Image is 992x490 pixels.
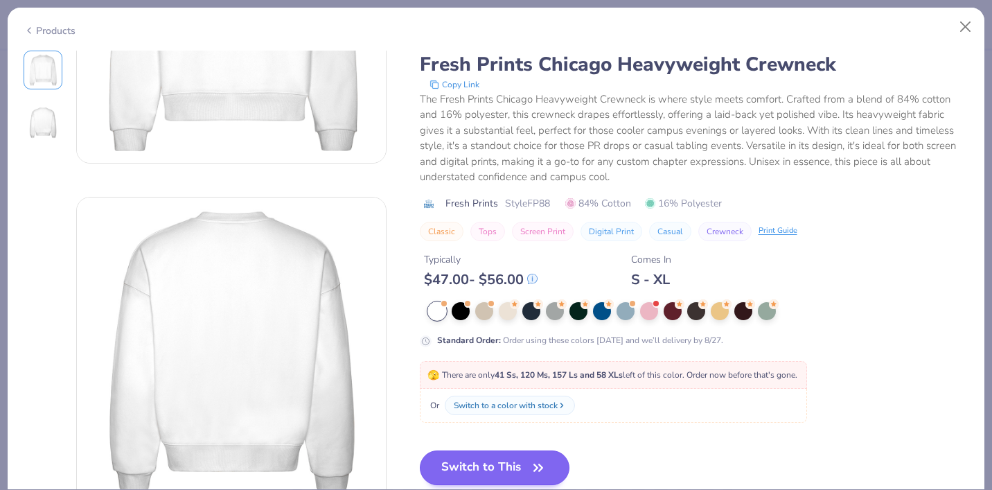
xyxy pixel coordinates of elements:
span: 🫣 [427,369,439,382]
span: 16% Polyester [645,196,722,211]
img: brand logo [420,198,439,209]
div: Print Guide [759,225,797,237]
button: Close [953,14,979,40]
button: Digital Print [581,222,642,241]
button: Switch to This [420,450,570,485]
strong: 41 Ss, 120 Ms, 157 Ls and 58 XLs [495,369,623,380]
div: Switch to a color with stock [454,399,558,412]
button: Crewneck [698,222,752,241]
span: Or [427,399,439,412]
span: Style FP88 [505,196,550,211]
div: Order using these colors [DATE] and we’ll delivery by 8/27. [437,334,723,347]
button: copy to clipboard [425,78,484,91]
span: Fresh Prints [445,196,498,211]
span: There are only left of this color. Order now before that's gone. [427,369,797,380]
div: Typically [424,252,538,267]
img: Front [26,53,60,87]
button: Tops [470,222,505,241]
button: Screen Print [512,222,574,241]
div: S - XL [631,271,671,288]
div: Products [24,24,76,38]
div: $ 47.00 - $ 56.00 [424,271,538,288]
span: 84% Cotton [565,196,631,211]
strong: Standard Order : [437,335,501,346]
button: Casual [649,222,691,241]
div: Fresh Prints Chicago Heavyweight Crewneck [420,51,969,78]
div: The Fresh Prints Chicago Heavyweight Crewneck is where style meets comfort. Crafted from a blend ... [420,91,969,185]
button: Switch to a color with stock [445,396,575,415]
img: Back [26,106,60,139]
button: Classic [420,222,463,241]
div: Comes In [631,252,671,267]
